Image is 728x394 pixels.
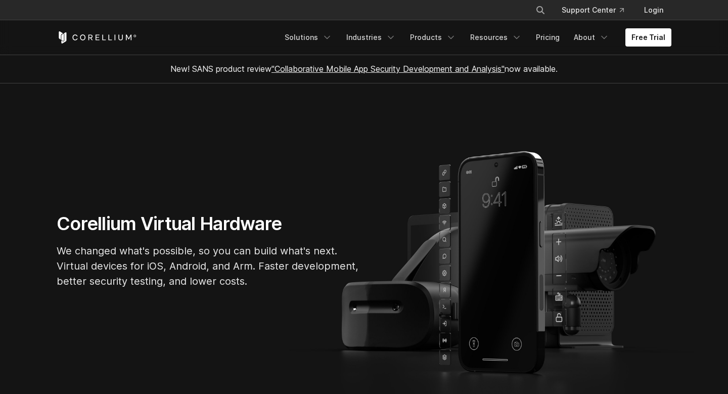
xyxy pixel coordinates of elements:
[170,64,558,74] span: New! SANS product review now available.
[464,28,528,47] a: Resources
[568,28,615,47] a: About
[279,28,671,47] div: Navigation Menu
[57,31,137,43] a: Corellium Home
[554,1,632,19] a: Support Center
[530,28,566,47] a: Pricing
[57,243,360,289] p: We changed what's possible, so you can build what's next. Virtual devices for iOS, Android, and A...
[340,28,402,47] a: Industries
[57,212,360,235] h1: Corellium Virtual Hardware
[404,28,462,47] a: Products
[531,1,550,19] button: Search
[279,28,338,47] a: Solutions
[625,28,671,47] a: Free Trial
[636,1,671,19] a: Login
[271,64,505,74] a: "Collaborative Mobile App Security Development and Analysis"
[523,1,671,19] div: Navigation Menu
